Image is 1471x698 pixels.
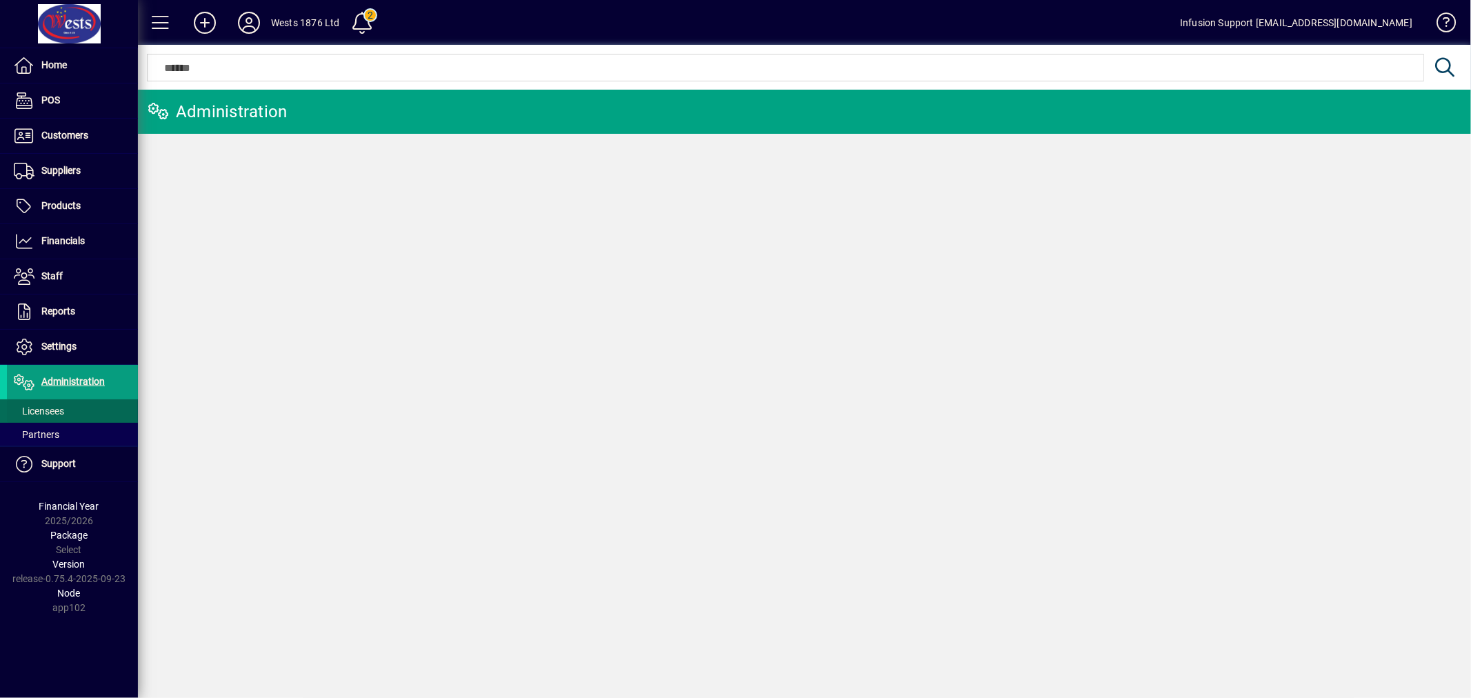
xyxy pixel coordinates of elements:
[227,10,271,35] button: Profile
[183,10,227,35] button: Add
[271,12,339,34] div: Wests 1876 Ltd
[41,59,67,70] span: Home
[41,376,105,387] span: Administration
[39,501,99,512] span: Financial Year
[41,270,63,281] span: Staff
[41,94,60,106] span: POS
[7,83,138,118] a: POS
[50,530,88,541] span: Package
[41,458,76,469] span: Support
[41,235,85,246] span: Financials
[41,200,81,211] span: Products
[7,224,138,259] a: Financials
[7,48,138,83] a: Home
[7,447,138,481] a: Support
[7,295,138,329] a: Reports
[1180,12,1412,34] div: Infusion Support [EMAIL_ADDRESS][DOMAIN_NAME]
[7,154,138,188] a: Suppliers
[7,330,138,364] a: Settings
[7,259,138,294] a: Staff
[148,101,288,123] div: Administration
[14,429,59,440] span: Partners
[41,341,77,352] span: Settings
[14,406,64,417] span: Licensees
[53,559,86,570] span: Version
[41,130,88,141] span: Customers
[7,423,138,446] a: Partners
[7,189,138,223] a: Products
[7,399,138,423] a: Licensees
[41,306,75,317] span: Reports
[58,588,81,599] span: Node
[1426,3,1454,48] a: Knowledge Base
[41,165,81,176] span: Suppliers
[7,119,138,153] a: Customers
